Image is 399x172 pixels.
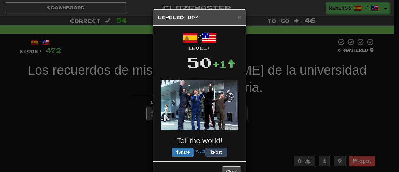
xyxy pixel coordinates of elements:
div: 50 [187,52,212,73]
span: × [238,13,241,21]
button: Share [172,148,194,157]
div: +1 [212,58,235,71]
div: Level: [158,45,241,52]
div: / [158,30,241,52]
img: anchorman-0f45bd94e4bc77b3e4009f63bd0ea52a2253b4c1438f2773e23d74ae24afd04f.gif [161,80,238,130]
h3: Tell the world! [158,137,241,145]
a: Tweet [194,149,205,154]
button: Close [238,14,241,20]
button: Post [205,148,227,157]
h5: Leveled Up! [158,14,241,21]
